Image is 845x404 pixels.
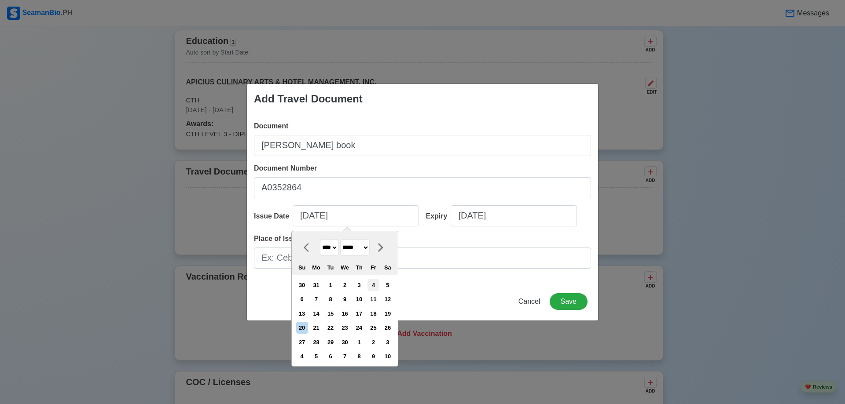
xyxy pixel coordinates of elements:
[353,293,365,305] div: Choose Thursday, April 10th, 2025
[296,336,308,348] div: Choose Sunday, April 27th, 2025
[339,350,351,362] div: Choose Wednesday, May 7th, 2025
[353,262,365,273] div: Th
[339,262,351,273] div: We
[324,322,336,334] div: Choose Tuesday, April 22nd, 2025
[367,308,379,320] div: Choose Friday, April 18th, 2025
[254,235,301,242] span: Place of Issue
[254,135,591,156] input: Ex: Passport
[367,293,379,305] div: Choose Friday, April 11th, 2025
[339,293,351,305] div: Choose Wednesday, April 9th, 2025
[382,322,393,334] div: Choose Saturday, April 26th, 2025
[426,211,451,222] div: Expiry
[513,293,546,310] button: Cancel
[518,298,540,305] span: Cancel
[382,279,393,291] div: Choose Saturday, April 5th, 2025
[296,293,308,305] div: Choose Sunday, April 6th, 2025
[353,350,365,362] div: Choose Thursday, May 8th, 2025
[324,336,336,348] div: Choose Tuesday, April 29th, 2025
[324,262,336,273] div: Tu
[324,279,336,291] div: Choose Tuesday, April 1st, 2025
[296,279,308,291] div: Choose Sunday, March 30th, 2025
[339,336,351,348] div: Choose Wednesday, April 30th, 2025
[296,322,308,334] div: Choose Sunday, April 20th, 2025
[353,322,365,334] div: Choose Thursday, April 24th, 2025
[353,336,365,348] div: Choose Thursday, May 1st, 2025
[254,122,288,130] span: Document
[310,350,322,362] div: Choose Monday, May 5th, 2025
[254,91,363,107] div: Add Travel Document
[310,293,322,305] div: Choose Monday, April 7th, 2025
[254,164,317,172] span: Document Number
[339,308,351,320] div: Choose Wednesday, April 16th, 2025
[296,262,308,273] div: Su
[310,279,322,291] div: Choose Monday, March 31st, 2025
[382,308,393,320] div: Choose Saturday, April 19th, 2025
[310,336,322,348] div: Choose Monday, April 28th, 2025
[294,278,395,364] div: month 2025-04
[339,279,351,291] div: Choose Wednesday, April 2nd, 2025
[353,308,365,320] div: Choose Thursday, April 17th, 2025
[367,322,379,334] div: Choose Friday, April 25th, 2025
[382,336,393,348] div: Choose Saturday, May 3rd, 2025
[324,350,336,362] div: Choose Tuesday, May 6th, 2025
[324,308,336,320] div: Choose Tuesday, April 15th, 2025
[367,262,379,273] div: Fr
[367,279,379,291] div: Choose Friday, April 4th, 2025
[367,350,379,362] div: Choose Friday, May 9th, 2025
[367,336,379,348] div: Choose Friday, May 2nd, 2025
[324,293,336,305] div: Choose Tuesday, April 8th, 2025
[254,247,591,269] input: Ex: Cebu City
[254,211,293,222] div: Issue Date
[296,350,308,362] div: Choose Sunday, May 4th, 2025
[353,279,365,291] div: Choose Thursday, April 3rd, 2025
[382,262,393,273] div: Sa
[310,308,322,320] div: Choose Monday, April 14th, 2025
[310,322,322,334] div: Choose Monday, April 21st, 2025
[296,308,308,320] div: Choose Sunday, April 13th, 2025
[339,322,351,334] div: Choose Wednesday, April 23rd, 2025
[550,293,588,310] button: Save
[254,177,591,198] input: Ex: P12345678B
[382,293,393,305] div: Choose Saturday, April 12th, 2025
[310,262,322,273] div: Mo
[382,350,393,362] div: Choose Saturday, May 10th, 2025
